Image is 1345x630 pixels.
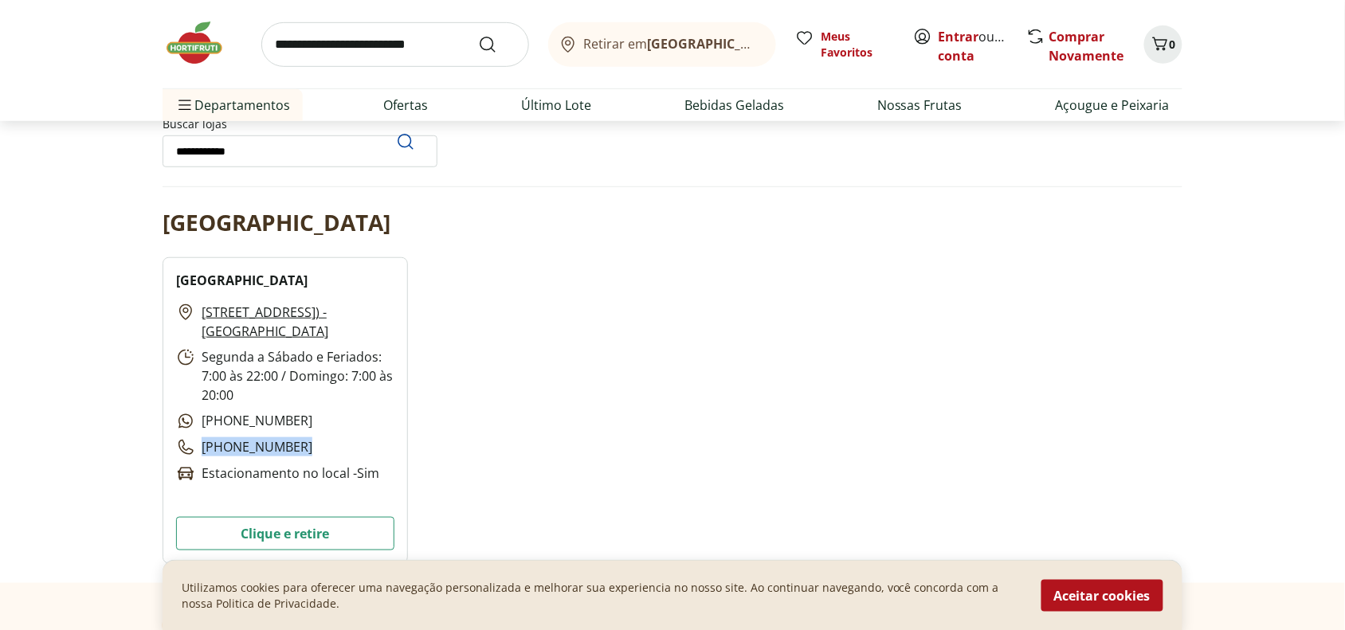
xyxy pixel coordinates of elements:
[939,27,1010,65] span: ou
[584,37,760,51] span: Retirar em
[163,116,437,167] label: Buscar lojas
[176,411,312,431] p: [PHONE_NUMBER]
[163,135,437,167] input: Buscar lojasPesquisar
[175,86,194,124] button: Menu
[821,29,894,61] span: Meus Favoritos
[877,96,963,115] a: Nossas Frutas
[1144,25,1182,64] button: Carrinho
[548,22,776,67] button: Retirar em[GEOGRAPHIC_DATA]/[GEOGRAPHIC_DATA]
[182,579,1022,611] p: Utilizamos cookies para oferecer uma navegação personalizada e melhorar sua experiencia no nosso ...
[176,347,394,405] p: Segunda a Sábado e Feriados: 7:00 às 22:00 / Domingo: 7:00 às 20:00
[1049,28,1124,65] a: Comprar Novamente
[521,96,591,115] a: Último Lote
[795,29,894,61] a: Meus Favoritos
[1056,96,1170,115] a: Açougue e Peixaria
[939,28,1026,65] a: Criar conta
[163,19,242,67] img: Hortifruti
[202,303,394,341] a: [STREET_ADDRESS]) - [GEOGRAPHIC_DATA]
[1170,37,1176,52] span: 0
[648,35,916,53] b: [GEOGRAPHIC_DATA]/[GEOGRAPHIC_DATA]
[261,22,529,67] input: search
[175,86,290,124] span: Departamentos
[1041,579,1163,611] button: Aceitar cookies
[684,96,784,115] a: Bebidas Geladas
[176,271,308,290] h2: [GEOGRAPHIC_DATA]
[386,123,425,161] button: Pesquisar
[176,517,394,550] button: Clique e retire
[176,437,312,457] p: [PHONE_NUMBER]
[163,206,390,238] h2: [GEOGRAPHIC_DATA]
[478,35,516,54] button: Submit Search
[939,28,979,45] a: Entrar
[176,464,379,483] p: Estacionamento no local - Sim
[383,96,428,115] a: Ofertas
